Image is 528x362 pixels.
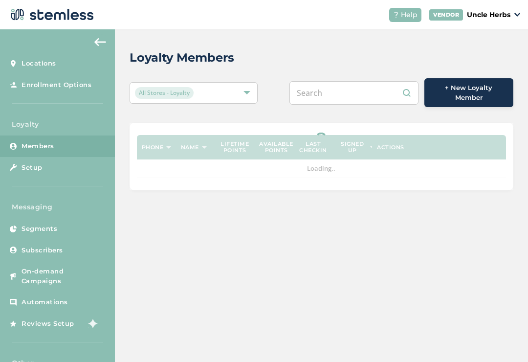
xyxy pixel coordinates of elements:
img: icon_down-arrow-small-66adaf34.svg [514,13,520,17]
span: Subscribers [22,246,63,255]
div: VENDOR [429,9,463,21]
button: + New Loyalty Member [424,78,513,107]
input: Search [289,81,418,105]
span: Reviews Setup [22,319,74,329]
span: All Stores - Loyalty [135,87,194,99]
img: icon-arrow-back-accent-c549486e.svg [94,38,106,46]
span: Segments [22,224,57,234]
span: Enrollment Options [22,80,91,90]
span: + New Loyalty Member [432,83,506,102]
span: Setup [22,163,43,173]
p: Uncle Herbs [467,10,510,20]
img: icon-help-white-03924b79.svg [393,12,399,18]
img: glitter-stars-b7820f95.gif [82,314,101,333]
h2: Loyalty Members [130,49,234,67]
span: On-demand Campaigns [22,267,105,286]
iframe: Chat Widget [479,315,528,362]
span: Automations [22,297,68,307]
img: logo-dark-0685b13c.svg [8,5,94,24]
span: Help [401,10,418,20]
span: Locations [22,59,56,68]
span: Members [22,141,54,151]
